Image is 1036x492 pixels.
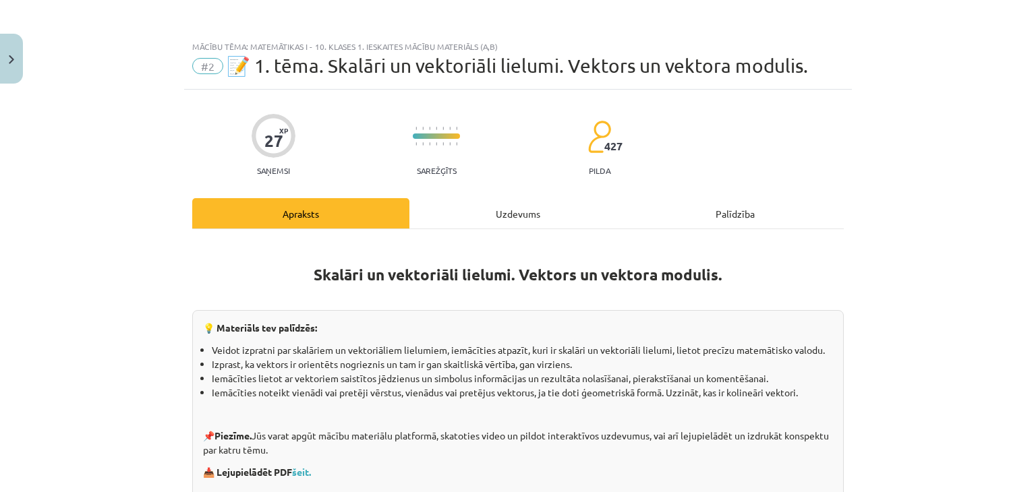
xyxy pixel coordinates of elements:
[214,429,252,441] strong: Piezīme.
[314,265,722,284] strong: Skalāri un vektoriāli lielumi. Vektors un vektora modulis.
[264,131,283,150] div: 27
[449,127,451,130] img: icon-short-line-57e1e144782c952c97e751825c79c345078a6d821885a25fce030b3d8c18986b.svg
[292,466,311,478] a: šeit.
[252,166,295,175] p: Saņemsi
[436,127,437,130] img: icon-short-line-57e1e144782c952c97e751825c79c345078a6d821885a25fce030b3d8c18986b.svg
[415,127,417,130] img: icon-short-line-57e1e144782c952c97e751825c79c345078a6d821885a25fce030b3d8c18986b.svg
[212,371,833,386] li: Iemācīties lietot ar vektoriem saistītos jēdzienus un simbolus informācijas un rezultāta nolasīša...
[203,466,313,478] strong: 📥 Lejupielādēt PDF
[212,386,833,400] li: Iemācīties noteikt vienādi vai pretēji vērstus, vienādus vai pretējus vektorus, ja tie doti ģeome...
[422,142,424,146] img: icon-short-line-57e1e144782c952c97e751825c79c345078a6d821885a25fce030b3d8c18986b.svg
[429,127,430,130] img: icon-short-line-57e1e144782c952c97e751825c79c345078a6d821885a25fce030b3d8c18986b.svg
[203,429,833,457] p: 📌 Jūs varat apgūt mācību materiālu platformā, skatoties video un pildot interaktīvos uzdevumus, v...
[436,142,437,146] img: icon-short-line-57e1e144782c952c97e751825c79c345078a6d821885a25fce030b3d8c18986b.svg
[604,140,623,152] span: 427
[192,198,409,228] div: Apraksts
[212,343,833,357] li: Veidot izpratni par skalāriem un vektoriāliem lielumiem, iemācīties atpazīt, kuri ir skalāri un v...
[192,58,223,74] span: #2
[442,142,444,146] img: icon-short-line-57e1e144782c952c97e751825c79c345078a6d821885a25fce030b3d8c18986b.svg
[9,55,14,64] img: icon-close-lesson-0947bae3869378f0d4975bcd49f059093ad1ed9edebbc8119c70593378902aed.svg
[456,142,457,146] img: icon-short-line-57e1e144782c952c97e751825c79c345078a6d821885a25fce030b3d8c18986b.svg
[587,120,611,154] img: students-c634bb4e5e11cddfef0936a35e636f08e4e9abd3cc4e673bd6f9a4125e45ecb1.svg
[279,127,288,134] span: XP
[627,198,844,228] div: Palīdzība
[203,321,317,334] strong: 💡 Materiāls tev palīdzēs:
[429,142,430,146] img: icon-short-line-57e1e144782c952c97e751825c79c345078a6d821885a25fce030b3d8c18986b.svg
[227,55,808,77] span: 📝 1. tēma. Skalāri un vektoriāli lielumi. Vektors un vektora modulis.
[589,166,610,175] p: pilda
[192,42,844,51] div: Mācību tēma: Matemātikas i - 10. klases 1. ieskaites mācību materiāls (a,b)
[456,127,457,130] img: icon-short-line-57e1e144782c952c97e751825c79c345078a6d821885a25fce030b3d8c18986b.svg
[212,357,833,371] li: Izprast, ka vektors ir orientēts nogrieznis un tam ir gan skaitliskā vērtība, gan virziens.
[415,142,417,146] img: icon-short-line-57e1e144782c952c97e751825c79c345078a6d821885a25fce030b3d8c18986b.svg
[442,127,444,130] img: icon-short-line-57e1e144782c952c97e751825c79c345078a6d821885a25fce030b3d8c18986b.svg
[422,127,424,130] img: icon-short-line-57e1e144782c952c97e751825c79c345078a6d821885a25fce030b3d8c18986b.svg
[449,142,451,146] img: icon-short-line-57e1e144782c952c97e751825c79c345078a6d821885a25fce030b3d8c18986b.svg
[409,198,627,228] div: Uzdevums
[417,166,457,175] p: Sarežģīts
